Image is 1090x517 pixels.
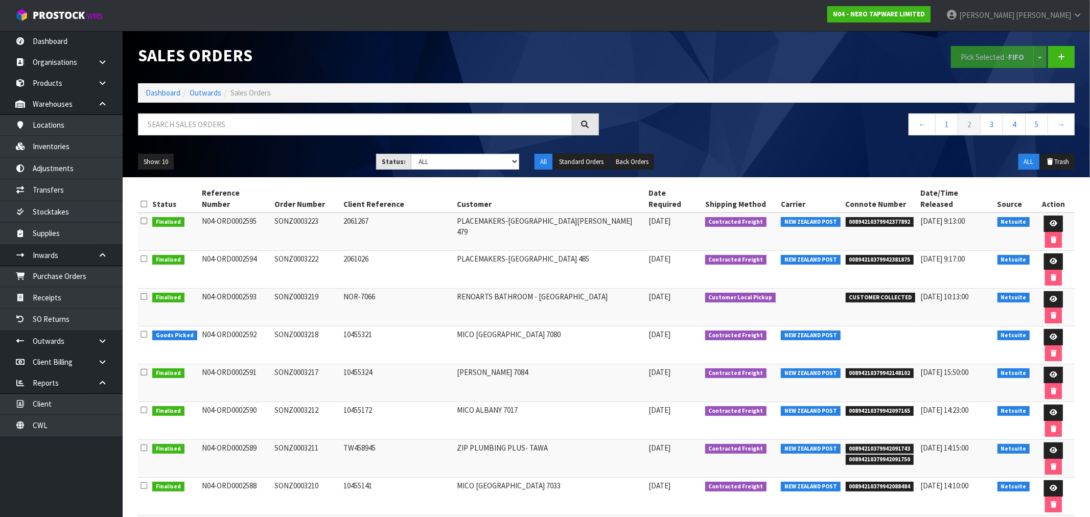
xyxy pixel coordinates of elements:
[781,217,841,227] span: NEW ZEALAND POST
[846,455,914,465] span: 00894210379942091750
[648,443,670,453] span: [DATE]
[648,481,670,490] span: [DATE]
[781,482,841,492] span: NEW ZEALAND POST
[705,368,767,379] span: Contracted Freight
[846,368,914,379] span: 00894210379942148102
[272,364,341,402] td: SONZ0003217
[152,406,184,416] span: Finalised
[1018,154,1039,170] button: ALL
[920,292,968,301] span: [DATE] 10:13:00
[152,255,184,265] span: Finalised
[200,251,272,289] td: N04-ORD0002594
[648,367,670,377] span: [DATE]
[648,292,670,301] span: [DATE]
[272,326,341,364] td: SONZ0003218
[918,185,994,213] th: Date/Time Released
[1025,113,1048,135] a: 5
[200,213,272,251] td: N04-ORD0002595
[951,46,1034,68] button: Pick Selected -FIFO
[272,440,341,478] td: SONZ0003211
[705,482,767,492] span: Contracted Freight
[648,330,670,339] span: [DATE]
[272,185,341,213] th: Order Number
[87,11,103,21] small: WMS
[705,255,767,265] span: Contracted Freight
[781,255,841,265] span: NEW ZEALAND POST
[190,88,221,98] a: Outwards
[846,255,914,265] span: 00894210379942381875
[958,113,981,135] a: 2
[959,10,1014,20] span: [PERSON_NAME]
[998,368,1030,379] span: Netsuite
[920,481,968,490] span: [DATE] 14:10:00
[1040,154,1075,170] button: Trash
[827,6,931,22] a: N04 - NERO TAPWARE LIMITED
[341,251,454,289] td: 2061026
[781,406,841,416] span: NEW ZEALAND POST
[152,444,184,454] span: Finalised
[150,185,200,213] th: Status
[454,364,646,402] td: [PERSON_NAME] 7084
[454,185,646,213] th: Customer
[781,368,841,379] span: NEW ZEALAND POST
[454,402,646,440] td: MICO ALBANY 7017
[998,293,1030,303] span: Netsuite
[846,444,914,454] span: 00894210379942091743
[920,443,968,453] span: [DATE] 14:15:00
[705,293,776,303] span: Customer Local Pickup
[843,185,918,213] th: Connote Number
[152,293,184,303] span: Finalised
[998,255,1030,265] span: Netsuite
[454,289,646,326] td: RENOARTS BATHROOM - [GEOGRAPHIC_DATA]
[15,9,28,21] img: cube-alt.png
[200,402,272,440] td: N04-ORD0002590
[920,367,968,377] span: [DATE] 15:50:00
[341,326,454,364] td: 10455321
[200,185,272,213] th: Reference Number
[146,88,180,98] a: Dashboard
[382,157,406,166] strong: Status:
[1008,52,1024,62] strong: FIFO
[778,185,843,213] th: Carrier
[705,406,767,416] span: Contracted Freight
[980,113,1003,135] a: 3
[648,216,670,226] span: [DATE]
[138,46,599,65] h1: Sales Orders
[454,478,646,515] td: MICO [GEOGRAPHIC_DATA] 7033
[33,9,85,22] span: ProStock
[995,185,1033,213] th: Source
[846,482,914,492] span: 00894210379942088484
[152,331,197,341] span: Goods Picked
[1016,10,1071,20] span: [PERSON_NAME]
[200,326,272,364] td: N04-ORD0002592
[152,368,184,379] span: Finalised
[454,251,646,289] td: PLACEMAKERS-[GEOGRAPHIC_DATA] 485
[454,326,646,364] td: MICO [GEOGRAPHIC_DATA] 7080
[1048,113,1075,135] a: →
[935,113,958,135] a: 1
[200,478,272,515] td: N04-ORD0002588
[920,216,965,226] span: [DATE] 9:13:00
[152,482,184,492] span: Finalised
[341,402,454,440] td: 10455172
[998,482,1030,492] span: Netsuite
[909,113,936,135] a: ←
[454,440,646,478] td: ZIP PLUMBING PLUS- TAWA
[152,217,184,227] span: Finalised
[272,213,341,251] td: SONZ0003223
[200,364,272,402] td: N04-ORD0002591
[341,185,454,213] th: Client Reference
[200,289,272,326] td: N04-ORD0002593
[454,213,646,251] td: PLACEMAKERS-[GEOGRAPHIC_DATA][PERSON_NAME] 479
[846,293,916,303] span: CUSTOMER COLLECTED
[535,154,552,170] button: All
[781,444,841,454] span: NEW ZEALAND POST
[703,185,779,213] th: Shipping Method
[138,154,174,170] button: Show: 10
[998,444,1030,454] span: Netsuite
[705,444,767,454] span: Contracted Freight
[998,406,1030,416] span: Netsuite
[648,254,670,264] span: [DATE]
[341,213,454,251] td: 2061267
[998,331,1030,341] span: Netsuite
